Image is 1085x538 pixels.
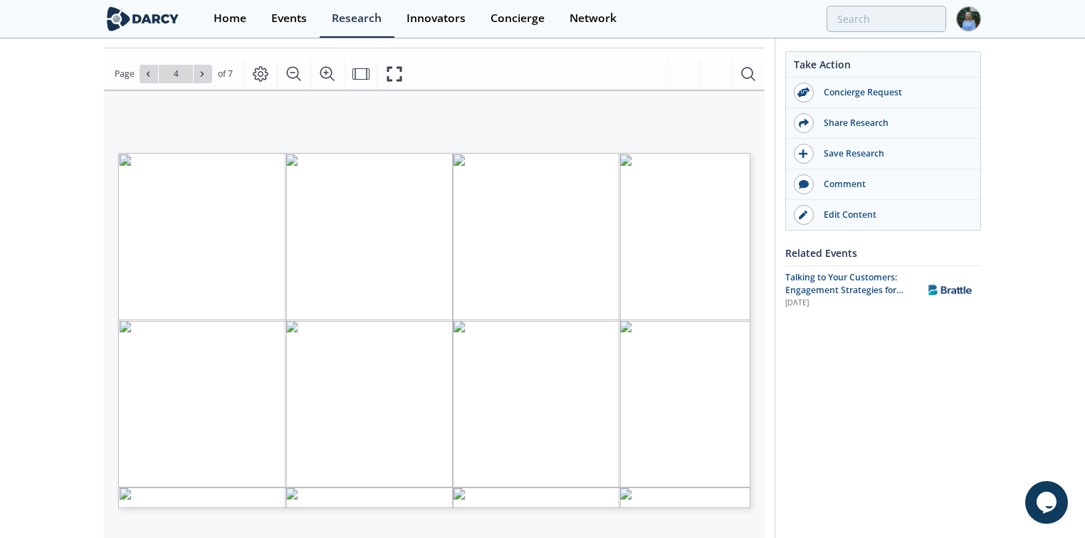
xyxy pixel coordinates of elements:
[786,200,980,230] a: Edit Content
[785,297,911,309] div: [DATE]
[786,57,980,78] div: Take Action
[814,209,973,221] div: Edit Content
[814,178,973,191] div: Comment
[491,13,545,24] div: Concierge
[785,271,981,309] a: Talking to Your Customers: Engagement Strategies for Utilities [DATE] The Brattle Group
[104,6,182,31] img: logo-wide.svg
[827,6,946,32] input: Advanced Search
[921,278,979,302] img: The Brattle Group
[814,86,973,99] div: Concierge Request
[814,147,973,160] div: Save Research
[271,13,307,24] div: Events
[814,117,973,130] div: Share Research
[785,271,903,310] span: Talking to Your Customers: Engagement Strategies for Utilities
[407,13,466,24] div: Innovators
[214,13,246,24] div: Home
[570,13,617,24] div: Network
[785,241,981,265] div: Related Events
[1025,481,1071,524] iframe: chat widget
[956,6,981,31] img: Profile
[332,13,382,24] div: Research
